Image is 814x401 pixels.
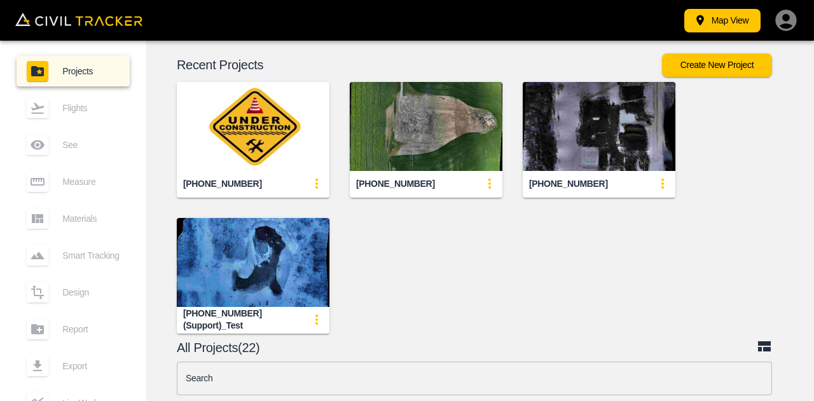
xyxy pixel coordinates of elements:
[177,60,662,70] p: Recent Projects
[177,343,757,353] p: All Projects(22)
[304,171,329,196] button: update-card-details
[15,13,142,26] img: Civil Tracker
[356,178,435,190] div: [PHONE_NUMBER]
[304,307,329,332] button: update-card-details
[62,66,120,76] span: Projects
[529,178,608,190] div: [PHONE_NUMBER]
[684,9,761,32] button: Map View
[183,178,262,190] div: [PHONE_NUMBER]
[662,53,772,77] button: Create New Project
[650,171,675,196] button: update-card-details
[177,218,329,307] img: 2944-24-202 (Support)_Test
[17,56,130,86] a: Projects
[183,308,304,331] div: [PHONE_NUMBER] (Support)_Test
[350,82,502,171] img: 3724-25-002
[477,171,502,196] button: update-card-details
[523,82,675,171] img: 3670-24-001
[177,82,329,171] img: 2944-25-005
